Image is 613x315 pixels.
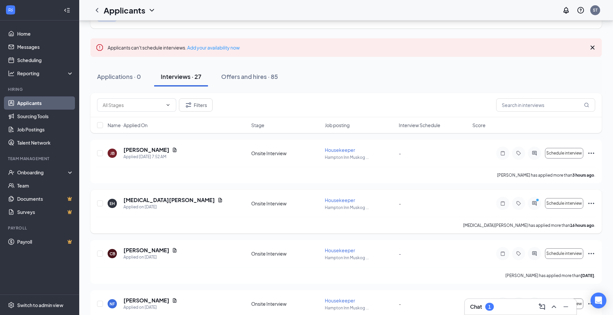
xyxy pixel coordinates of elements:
svg: ChevronDown [165,102,171,108]
div: Applied on [DATE] [123,204,223,210]
div: EH [110,201,115,206]
svg: Document [218,197,223,203]
div: Applied [DATE] 7:52 AM [123,154,177,160]
span: Housekeeper [325,297,355,303]
svg: WorkstreamLogo [7,7,14,13]
div: Applications · 0 [97,72,141,81]
svg: ChevronUp [550,303,558,311]
div: Switch to admin view [17,302,63,308]
button: ComposeMessage [537,301,547,312]
p: Hampton Inn Muskog ... [325,255,394,261]
div: Open Intercom Messenger [591,293,606,308]
a: DocumentsCrown [17,192,74,205]
input: All Stages [103,101,163,109]
div: Offers and hires · 85 [221,72,278,81]
svg: Ellipses [587,300,595,308]
svg: Ellipses [587,149,595,157]
h1: Applicants [104,5,145,16]
div: Onboarding [17,169,68,176]
span: Schedule interview [546,151,582,156]
b: 3 hours ago [572,173,594,178]
p: Hampton Inn Muskog ... [325,305,394,311]
span: Stage [251,122,264,128]
span: - [399,200,401,206]
svg: Minimize [562,303,570,311]
svg: Tag [515,151,523,156]
b: [DATE] [581,273,594,278]
div: Reporting [17,70,74,77]
button: Schedule interview [545,148,583,158]
p: Hampton Inn Muskog ... [325,205,394,210]
h3: Chat [470,303,482,310]
svg: ChevronDown [148,6,156,14]
a: Scheduling [17,53,74,67]
div: 1 [488,304,491,310]
span: Name · Applied On [108,122,148,128]
svg: QuestionInfo [577,6,585,14]
h5: [PERSON_NAME] [123,146,169,154]
svg: Analysis [8,70,15,77]
span: Housekeeper [325,147,355,153]
div: Interviews · 27 [161,72,201,81]
a: Talent Network [17,136,74,149]
h5: [PERSON_NAME] [123,247,169,254]
a: Applicants [17,96,74,110]
svg: Cross [589,44,596,52]
svg: Filter [185,101,192,109]
span: Housekeeper [325,247,355,253]
svg: MagnifyingGlass [584,102,589,108]
a: SurveysCrown [17,205,74,219]
div: Onsite Interview [251,250,321,257]
p: [PERSON_NAME] has applied more than . [497,172,595,178]
p: Hampton Inn Muskog ... [325,155,394,160]
a: Add your availability now [187,45,240,51]
span: Score [472,122,486,128]
div: Hiring [8,87,72,92]
svg: ActiveChat [530,201,538,206]
svg: Document [172,248,177,253]
div: Team Management [8,156,72,161]
a: Sourcing Tools [17,110,74,123]
a: Team [17,179,74,192]
span: - [399,150,401,156]
svg: Tag [515,251,523,256]
div: Applied on [DATE] [123,254,177,261]
h5: [PERSON_NAME] [123,297,169,304]
button: Filter Filters [179,98,213,112]
svg: Error [96,44,104,52]
span: - [399,251,401,257]
h5: [MEDICAL_DATA][PERSON_NAME] [123,196,215,204]
svg: Settings [8,302,15,308]
svg: ComposeMessage [538,303,546,311]
b: 16 hours ago [570,223,594,228]
svg: Tag [515,201,523,206]
a: Job Postings [17,123,74,136]
div: Applied on [DATE] [123,304,177,311]
button: ChevronUp [549,301,559,312]
a: Messages [17,40,74,53]
p: [MEDICAL_DATA][PERSON_NAME] has applied more than . [463,223,595,228]
a: ChevronLeft [93,6,101,14]
span: - [399,301,401,307]
svg: UserCheck [8,169,15,176]
button: Schedule interview [545,198,583,209]
a: Home [17,27,74,40]
span: Job posting [325,122,350,128]
svg: Note [499,151,507,156]
span: Schedule interview [546,251,582,256]
a: PayrollCrown [17,235,74,248]
svg: Collapse [64,7,70,14]
div: NF [110,301,115,307]
span: Applicants can't schedule interviews. [108,45,240,51]
svg: ActiveChat [530,151,538,156]
svg: Ellipses [587,250,595,258]
svg: ActiveChat [530,251,538,256]
div: JB [110,151,115,156]
svg: Document [172,298,177,303]
span: Housekeeper [325,197,355,203]
span: Schedule interview [546,201,582,206]
svg: Notifications [562,6,570,14]
svg: Note [499,201,507,206]
div: Payroll [8,225,72,231]
span: Interview Schedule [399,122,440,128]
